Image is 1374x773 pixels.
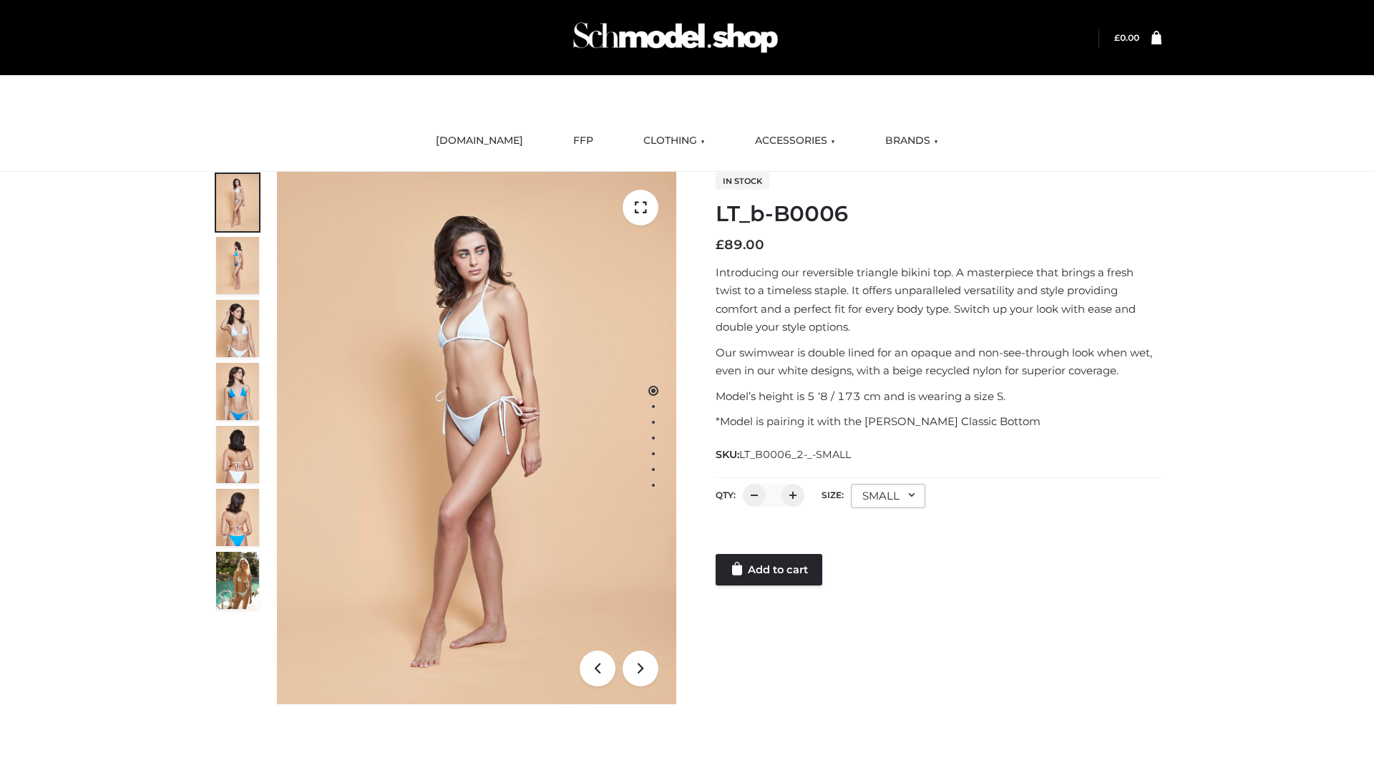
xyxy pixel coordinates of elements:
[216,363,259,420] img: ArielClassicBikiniTop_CloudNine_AzureSky_OW114ECO_4-scaled.jpg
[216,300,259,357] img: ArielClassicBikiniTop_CloudNine_AzureSky_OW114ECO_3-scaled.jpg
[716,490,736,500] label: QTY:
[1114,32,1120,43] span: £
[216,489,259,546] img: ArielClassicBikiniTop_CloudNine_AzureSky_OW114ECO_8-scaled.jpg
[216,552,259,609] img: Arieltop_CloudNine_AzureSky2.jpg
[716,237,764,253] bdi: 89.00
[822,490,844,500] label: Size:
[744,125,846,157] a: ACCESSORIES
[716,344,1161,380] p: Our swimwear is double lined for an opaque and non-see-through look when wet, even in our white d...
[716,263,1161,336] p: Introducing our reversible triangle bikini top. A masterpiece that brings a fresh twist to a time...
[562,125,604,157] a: FFP
[216,174,259,231] img: ArielClassicBikiniTop_CloudNine_AzureSky_OW114ECO_1-scaled.jpg
[716,237,724,253] span: £
[277,172,676,704] img: ArielClassicBikiniTop_CloudNine_AzureSky_OW114ECO_1
[425,125,534,157] a: [DOMAIN_NAME]
[1114,32,1139,43] bdi: 0.00
[216,237,259,294] img: ArielClassicBikiniTop_CloudNine_AzureSky_OW114ECO_2-scaled.jpg
[216,426,259,483] img: ArielClassicBikiniTop_CloudNine_AzureSky_OW114ECO_7-scaled.jpg
[716,412,1161,431] p: *Model is pairing it with the [PERSON_NAME] Classic Bottom
[716,554,822,585] a: Add to cart
[1114,32,1139,43] a: £0.00
[568,9,783,66] img: Schmodel Admin 964
[874,125,949,157] a: BRANDS
[716,446,852,463] span: SKU:
[716,387,1161,406] p: Model’s height is 5 ‘8 / 173 cm and is wearing a size S.
[716,172,769,190] span: In stock
[851,484,925,508] div: SMALL
[716,201,1161,227] h1: LT_b-B0006
[633,125,716,157] a: CLOTHING
[739,448,851,461] span: LT_B0006_2-_-SMALL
